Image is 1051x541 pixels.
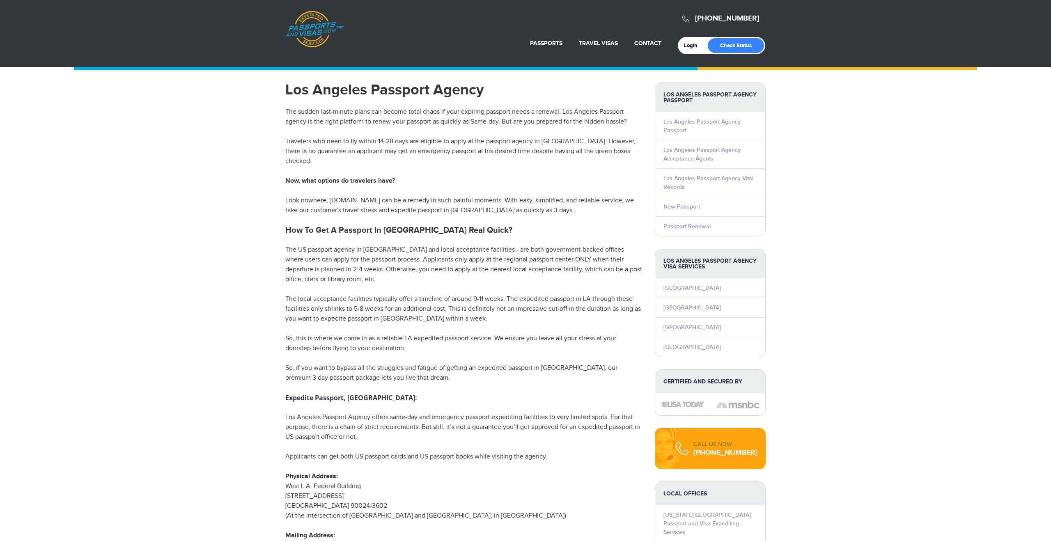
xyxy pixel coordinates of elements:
[285,177,395,185] strong: Now, what options do travelers have?
[663,203,700,210] a: New Passport
[655,370,765,393] strong: Certified and Secured by
[663,284,721,291] a: [GEOGRAPHIC_DATA]
[655,249,765,278] strong: Los Angeles Passport Agency Visa Services
[285,107,643,127] p: The sudden last-minute plans can become total chaos if your expiring passport needs a renewal. Lo...
[285,452,643,462] p: Applicants can get both US passport cards and US passport books while visiting the agency.
[285,137,643,166] p: Travelers who need to fly within 14-28 days are eligible to apply at the passport agency in [GEOG...
[530,40,562,47] a: Passports
[708,38,764,53] a: Check Status
[663,304,721,311] a: [GEOGRAPHIC_DATA]
[285,472,338,480] strong: Physical Address:
[655,83,765,112] strong: Los Angeles Passport Agency Passport
[716,400,759,410] img: image description
[663,118,741,134] a: Los Angeles Passport Agency Passport
[663,223,711,230] a: Passport Renewal
[695,14,759,23] a: [PHONE_NUMBER]
[655,482,765,505] strong: LOCAL OFFICES
[684,42,703,49] a: Login
[285,532,335,539] strong: Mailing Address:
[663,324,721,331] a: [GEOGRAPHIC_DATA]
[663,344,721,351] a: [GEOGRAPHIC_DATA]
[693,440,757,449] div: CALL US NOW
[285,83,643,97] h1: Los Angeles Passport Agency
[285,245,643,284] p: The US passport agency in [GEOGRAPHIC_DATA] and local acceptance facilities - are both government...
[285,196,643,215] p: Look nowhere; [DOMAIN_NAME] can be a remedy in such painful moments. With easy, simplified, and r...
[285,472,643,521] p: West L.A. Federal Building [STREET_ADDRESS] [GEOGRAPHIC_DATA] 90024-3602 (At the intersection of ...
[285,294,643,324] p: The local acceptance facilities typically offer a timeline of around 9-11 weeks. The expedited pa...
[634,40,661,47] a: Contact
[663,511,751,536] a: [US_STATE][GEOGRAPHIC_DATA] Passport and Visa Expediting Services
[579,40,618,47] a: Travel Visas
[663,147,741,162] a: Los Angeles Passport Agency Acceptance Agents
[663,175,753,190] a: Los Angeles Passport Agency Vital Records
[285,334,643,353] p: So, this is where we come in as a reliable LA expedited passport service. We ensure you leave all...
[285,393,417,402] strong: Expedite Passport, [GEOGRAPHIC_DATA]:
[285,363,643,383] p: So, if you want to bypass all the struggles and fatigue of getting an expedited passport in [GEOG...
[693,449,757,457] div: [PHONE_NUMBER]
[285,413,643,442] p: Los Angeles Passport Agency offers same-day and emergency passport expediting facilities to very ...
[661,401,704,407] img: image description
[285,225,512,235] strong: How To Get A Passport In [GEOGRAPHIC_DATA] Real Quick?
[286,11,344,48] a: Passports & [DOMAIN_NAME]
